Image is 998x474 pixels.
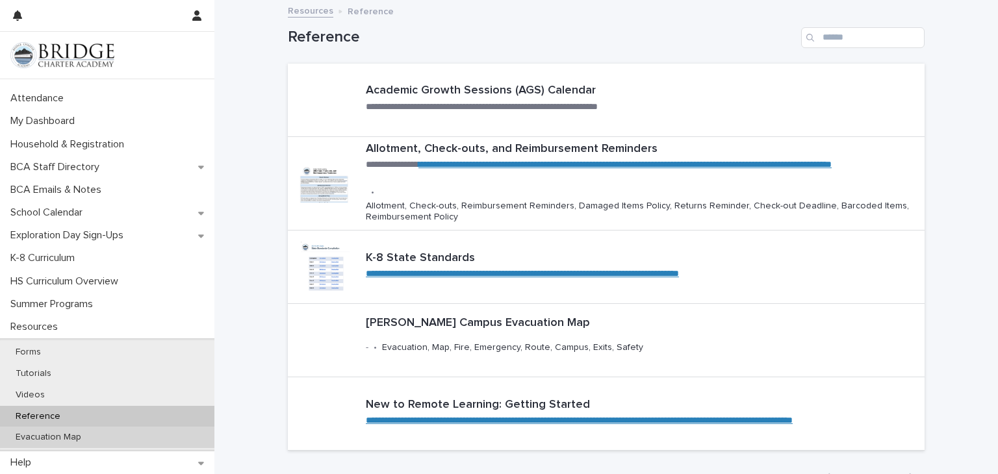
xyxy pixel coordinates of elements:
[366,398,919,412] p: New to Remote Learning: Getting Started
[5,92,74,105] p: Attendance
[5,115,85,127] p: My Dashboard
[366,142,919,156] p: Allotment, Check-outs, and Reimbursement Reminders
[801,27,925,48] input: Search
[288,3,333,18] a: Resources
[5,206,93,219] p: School Calendar
[382,342,643,353] p: Evacuation, Map, Fire, Emergency, Route, Campus, Exits, Safety
[5,252,85,264] p: K-8 Curriculum
[288,304,925,377] a: [PERSON_NAME] Campus Evacuation Map-•Evacuation, Map, Fire, Emergency, Route, Campus, Exits, Safety
[5,411,71,422] p: Reference
[5,138,134,151] p: Household & Registration
[5,347,51,358] p: Forms
[5,161,110,173] p: BCA Staff Directory
[5,368,62,379] p: Tutorials
[5,321,68,333] p: Resources
[5,390,55,401] p: Videos
[10,42,114,68] img: V1C1m3IdTEidaUdm9Hs0
[371,187,374,198] p: •
[366,84,872,98] p: Academic Growth Sessions (AGS) Calendar
[5,432,92,443] p: Evacuation Map
[366,316,867,331] p: [PERSON_NAME] Campus Evacuation Map
[5,456,42,469] p: Help
[5,229,134,242] p: Exploration Day Sign-Ups
[5,184,112,196] p: BCA Emails & Notes
[5,298,103,310] p: Summer Programs
[366,251,788,266] p: K-8 State Standards
[374,342,377,353] p: •
[5,275,129,288] p: HS Curriculum Overview
[348,3,394,18] p: Reference
[366,342,368,353] p: -
[366,201,919,223] p: Allotment, Check-outs, Reimbursement Reminders, Damaged Items Policy, Returns Reminder, Check-out...
[288,28,796,47] h1: Reference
